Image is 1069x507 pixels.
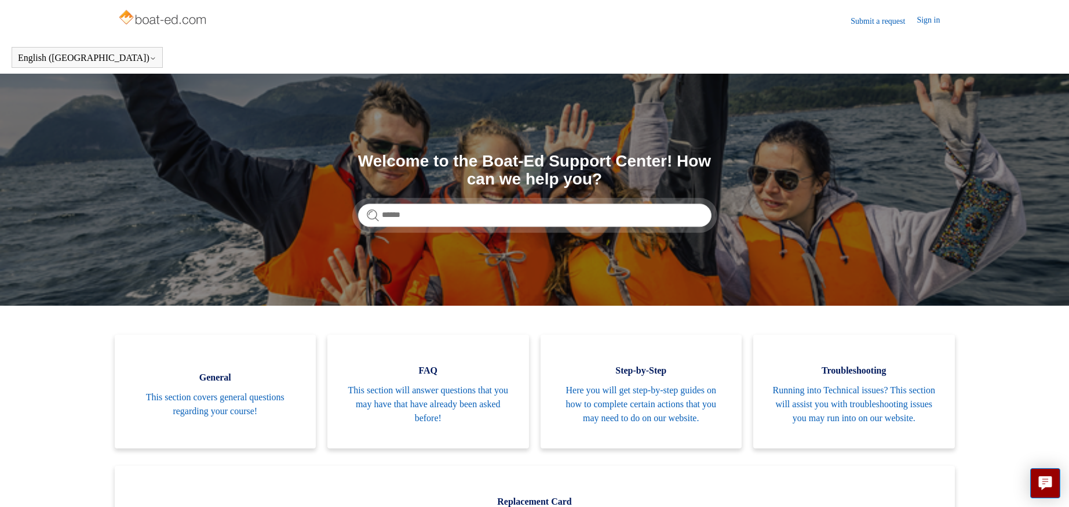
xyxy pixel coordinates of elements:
[345,364,512,378] span: FAQ
[118,7,210,30] img: Boat-Ed Help Center home page
[558,383,725,425] span: Here you will get step-by-step guides on how to complete certain actions that you may need to do ...
[358,204,712,227] input: Search
[771,364,937,378] span: Troubleshooting
[753,335,955,448] a: Troubleshooting Running into Technical issues? This section will assist you with troubleshooting ...
[917,14,951,28] a: Sign in
[851,15,917,27] a: Submit a request
[558,364,725,378] span: Step-by-Step
[358,153,712,189] h1: Welcome to the Boat-Ed Support Center! How can we help you?
[18,53,156,63] button: English ([GEOGRAPHIC_DATA])
[132,371,299,385] span: General
[771,383,937,425] span: Running into Technical issues? This section will assist you with troubleshooting issues you may r...
[1030,468,1060,498] button: Live chat
[345,383,512,425] span: This section will answer questions that you may have that have already been asked before!
[327,335,529,448] a: FAQ This section will answer questions that you may have that have already been asked before!
[132,390,299,418] span: This section covers general questions regarding your course!
[115,335,316,448] a: General This section covers general questions regarding your course!
[541,335,742,448] a: Step-by-Step Here you will get step-by-step guides on how to complete certain actions that you ma...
